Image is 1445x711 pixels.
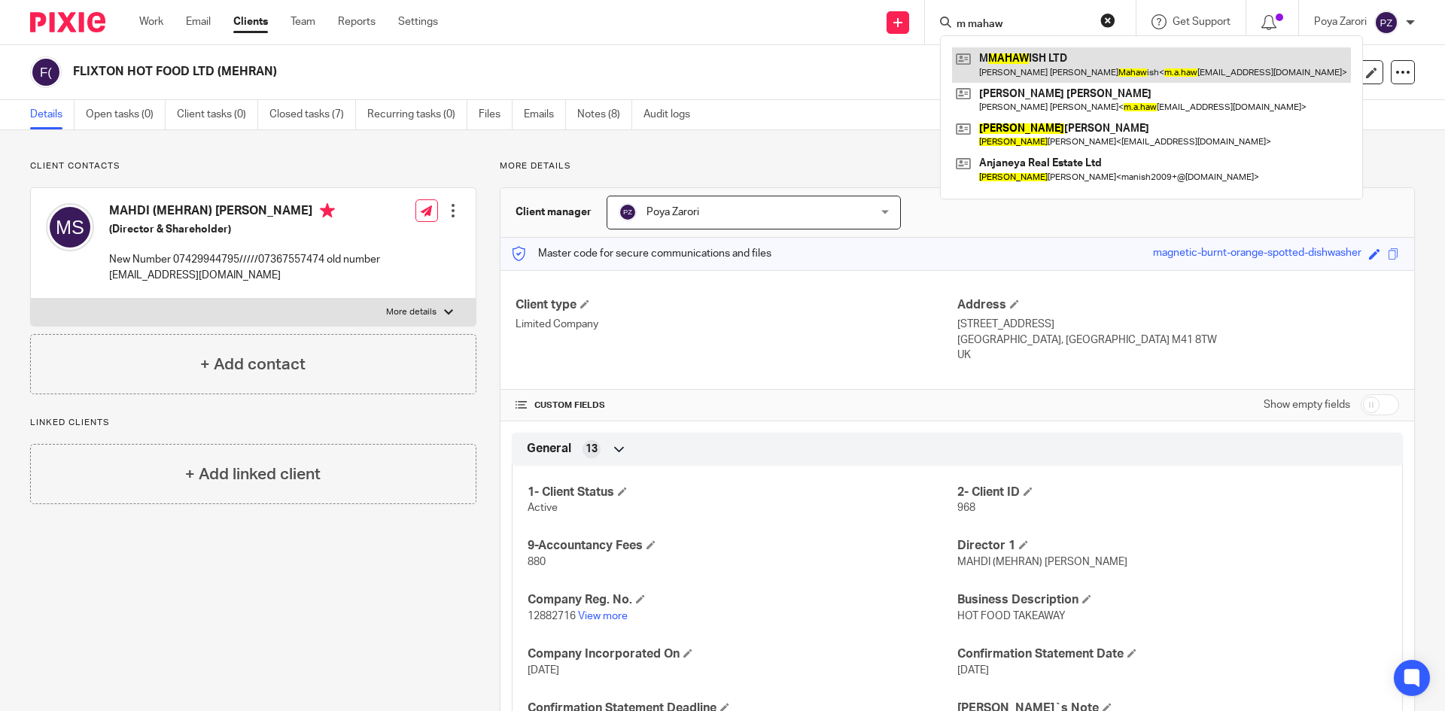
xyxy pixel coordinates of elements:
p: [EMAIL_ADDRESS][DOMAIN_NAME] [109,268,380,283]
a: Client tasks (0) [177,100,258,129]
h4: 1- Client Status [528,485,957,500]
p: More details [386,306,437,318]
a: Audit logs [643,100,701,129]
span: 12882716 [528,611,576,621]
a: Notes (8) [577,100,632,129]
span: 13 [586,442,598,457]
span: 968 [957,503,975,513]
h4: CUSTOM FIELDS [516,400,957,412]
span: 880 [528,557,546,567]
span: General [527,441,571,457]
p: Linked clients [30,417,476,429]
a: Files [479,100,513,129]
p: UK [957,348,1399,363]
h4: Business Description [957,592,1387,608]
i: Primary [320,203,335,218]
label: Show empty fields [1264,397,1350,412]
span: Get Support [1173,17,1231,27]
h4: Company Reg. No. [528,592,957,608]
h5: (Director & Shareholder) [109,222,380,237]
h4: Address [957,297,1399,313]
h2: FLIXTON HOT FOOD LTD (MEHRAN) [73,64,983,80]
span: HOT FOOD TAKEAWAY [957,611,1066,621]
p: More details [500,160,1415,172]
a: Settings [398,14,438,29]
h4: Company Incorporated On [528,646,957,662]
a: Details [30,100,75,129]
img: Pixie [30,12,105,32]
a: Team [291,14,315,29]
h4: Confirmation Statement Date [957,646,1387,662]
p: [GEOGRAPHIC_DATA], [GEOGRAPHIC_DATA] M41 8TW [957,333,1399,348]
img: svg%3E [46,203,94,251]
a: Closed tasks (7) [269,100,356,129]
img: svg%3E [1374,11,1398,35]
a: Emails [524,100,566,129]
a: Clients [233,14,268,29]
img: svg%3E [619,203,637,221]
p: New Number 07429944795/////07367557474 old number [109,252,380,267]
img: svg%3E [30,56,62,88]
h4: 2- Client ID [957,485,1387,500]
a: Open tasks (0) [86,100,166,129]
a: Recurring tasks (0) [367,100,467,129]
p: Poya Zarori [1314,14,1367,29]
span: MAHDI (MEHRAN) [PERSON_NAME] [957,557,1127,567]
a: Work [139,14,163,29]
span: [DATE] [528,665,559,676]
span: Active [528,503,558,513]
a: View more [578,611,628,621]
h4: MAHDI (MEHRAN) [PERSON_NAME] [109,203,380,222]
h3: Client manager [516,205,592,220]
p: Master code for secure communications and files [512,246,771,261]
span: [DATE] [957,665,989,676]
h4: Director 1 [957,538,1387,554]
p: [STREET_ADDRESS] [957,317,1399,332]
button: Clear [1100,13,1115,28]
p: Client contacts [30,160,476,172]
input: Search [955,18,1091,32]
p: Limited Company [516,317,957,332]
h4: 9-Accountancy Fees [528,538,957,554]
h4: + Add contact [200,353,306,376]
span: Poya Zarori [646,207,699,217]
h4: + Add linked client [185,463,321,486]
div: magnetic-burnt-orange-spotted-dishwasher [1153,245,1361,263]
a: Reports [338,14,376,29]
h4: Client type [516,297,957,313]
a: Email [186,14,211,29]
